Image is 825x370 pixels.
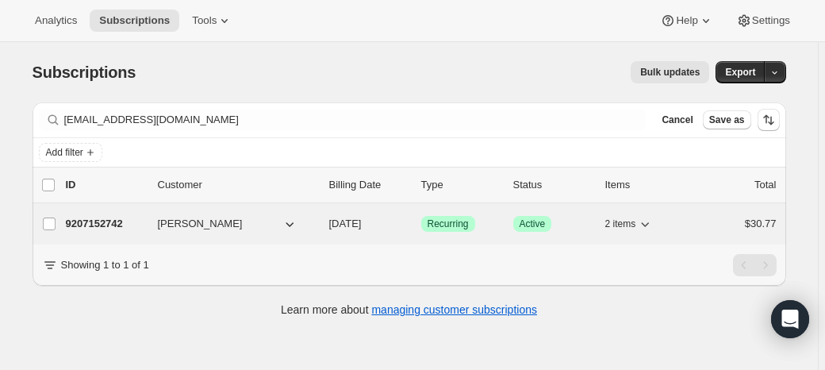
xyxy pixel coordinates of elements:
button: Analytics [25,10,86,32]
span: Export [725,66,755,79]
p: Billing Date [329,177,409,193]
span: 2 items [605,218,636,230]
span: $30.77 [745,218,777,229]
button: Subscriptions [90,10,179,32]
button: [PERSON_NAME] [148,211,307,237]
button: Help [650,10,723,32]
div: Items [605,177,685,193]
button: 2 items [605,213,654,235]
span: Cancel [662,114,693,126]
div: Open Intercom Messenger [771,300,809,338]
span: [PERSON_NAME] [158,216,243,232]
button: Export [716,61,765,83]
span: Settings [752,14,790,27]
p: Showing 1 to 1 of 1 [61,257,149,273]
p: Total [754,177,776,193]
span: Analytics [35,14,77,27]
p: 9207152742 [66,216,145,232]
button: Settings [727,10,800,32]
nav: Pagination [733,254,777,276]
button: Save as [703,110,751,129]
button: Tools [182,10,242,32]
div: IDCustomerBilling DateTypeStatusItemsTotal [66,177,777,193]
p: Learn more about [281,302,537,318]
button: Cancel [655,110,699,129]
span: Bulk updates [640,66,700,79]
div: Type [421,177,501,193]
span: Save as [709,114,745,126]
button: Add filter [39,143,102,162]
p: Customer [158,177,317,193]
span: Subscriptions [33,64,136,81]
p: Status [513,177,593,193]
span: Active [520,218,546,230]
button: Sort the results [758,109,780,131]
span: Help [676,14,697,27]
div: 9207152742[PERSON_NAME][DATE]SuccessRecurringSuccessActive2 items$30.77 [66,213,777,235]
span: Subscriptions [99,14,170,27]
span: [DATE] [329,218,362,229]
span: Add filter [46,146,83,159]
span: Recurring [428,218,469,230]
input: Filter subscribers [64,109,647,131]
span: Tools [192,14,217,27]
button: Bulk updates [631,61,709,83]
p: ID [66,177,145,193]
a: managing customer subscriptions [371,303,537,316]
